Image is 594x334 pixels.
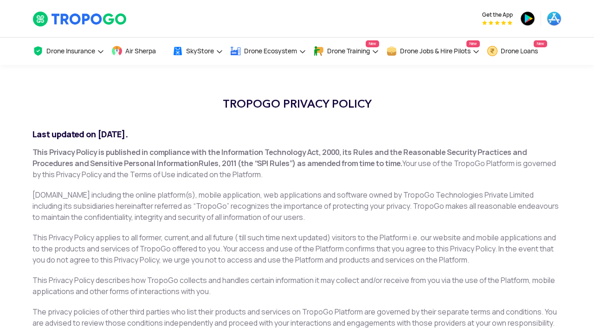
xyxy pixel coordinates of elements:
[111,38,165,65] a: Air Sherpa
[32,93,562,115] h1: TROPOGO PRIVACY POLICY
[32,129,562,140] h2: Last updated on [DATE].
[32,38,104,65] a: Drone Insurance
[547,11,562,26] img: ic_appstore.png
[466,40,480,47] span: New
[172,38,223,65] a: SkyStore
[534,40,547,47] span: New
[32,147,562,180] p: Your use of the TropoGo Platform is governed by this Privacy Policy and the Terms of Use indicate...
[230,38,306,65] a: Drone Ecosystem
[32,190,562,223] p: [DOMAIN_NAME] including the online platform(s), mobile application, web applications and software...
[244,47,297,55] span: Drone Ecosystem
[32,148,527,168] strong: This Privacy Policy is published in compliance with the Information Technology Act, 2000, its Rul...
[32,307,562,329] p: The privacy policies of other third parties who list their products and services on TropoGo Platf...
[327,47,370,55] span: Drone Training
[482,11,513,19] span: Get the App
[400,47,471,55] span: Drone Jobs & Hire Pilots
[501,47,538,55] span: Drone Loans
[487,38,547,65] a: Drone LoansNew
[32,232,562,266] p: This Privacy Policy applies to all former, current,and all future ( till such time next updated) ...
[46,47,95,55] span: Drone Insurance
[482,20,512,25] img: App Raking
[125,47,156,55] span: Air Sherpa
[386,38,480,65] a: Drone Jobs & Hire PilotsNew
[186,47,214,55] span: SkyStore
[366,40,379,47] span: New
[313,38,379,65] a: Drone TrainingNew
[32,275,562,297] p: This Privacy Policy describes how TropoGo collects and handles certain information it may collect...
[520,11,535,26] img: ic_playstore.png
[32,11,128,27] img: TropoGo Logo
